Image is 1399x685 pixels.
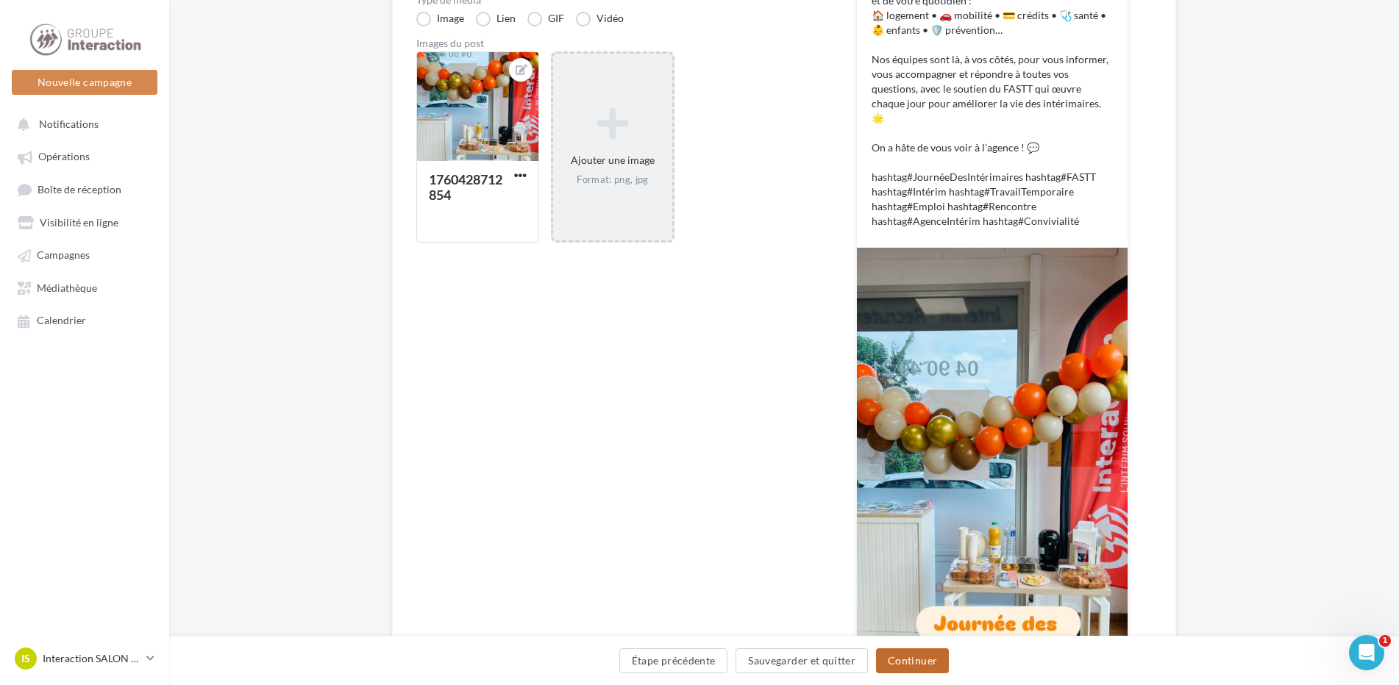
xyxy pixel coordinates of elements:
a: IS Interaction SALON DE PROVENCE [12,645,157,673]
button: Continuer [876,648,949,673]
span: Campagnes [37,249,90,262]
span: Opérations [38,151,90,163]
span: Médiathèque [37,281,97,294]
span: Boîte de réception [38,183,121,196]
a: Calendrier [9,306,160,333]
p: Interaction SALON DE PROVENCE [43,651,140,666]
a: Médiathèque [9,274,160,301]
a: Campagnes [9,241,160,268]
button: Notifications [9,110,154,137]
label: Vidéo [576,12,624,26]
span: 1 [1379,635,1391,647]
a: Boîte de réception [9,176,160,203]
label: Lien [476,12,516,26]
div: Images du post [416,38,809,49]
a: Opérations [9,143,160,169]
a: Visibilité en ligne [9,209,160,235]
label: GIF [527,12,564,26]
iframe: Intercom live chat [1349,635,1384,670]
div: 1760428712854 [429,171,502,203]
span: IS [21,651,30,666]
button: Nouvelle campagne [12,70,157,95]
span: Calendrier [37,315,86,327]
label: Image [416,12,464,26]
span: Notifications [39,118,99,130]
button: Étape précédente [619,648,728,673]
button: Sauvegarder et quitter [736,648,868,673]
span: Visibilité en ligne [40,216,118,229]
